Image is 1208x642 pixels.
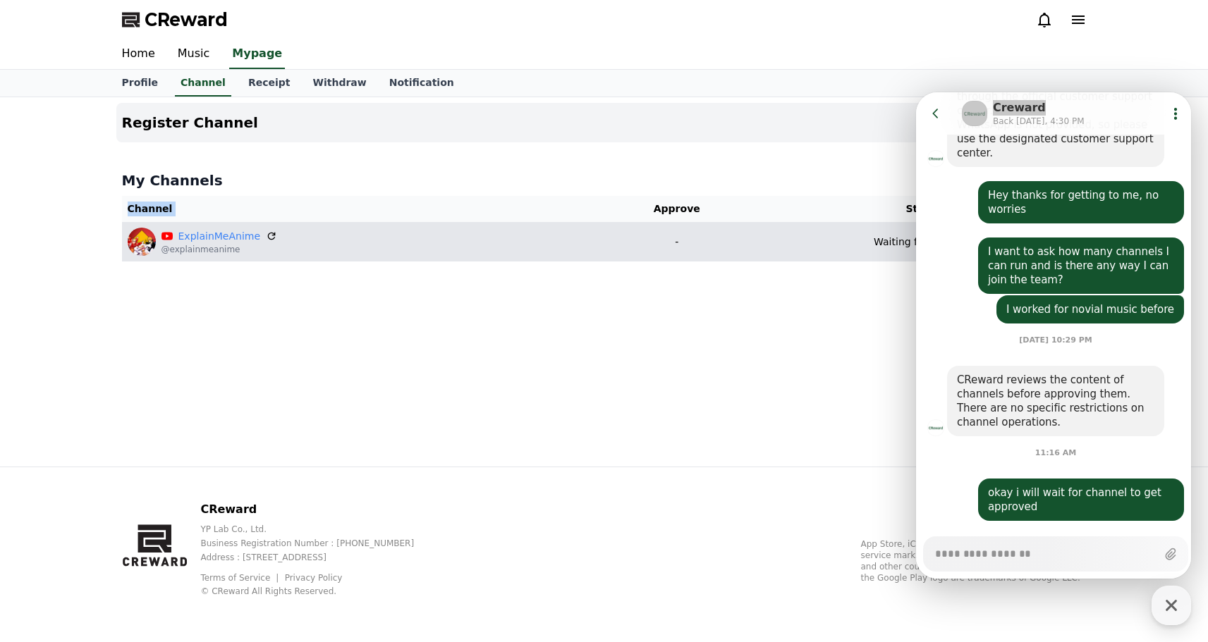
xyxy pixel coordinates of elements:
[122,196,592,222] th: Channel
[592,196,762,222] th: Approve
[874,235,974,249] p: Waiting for approval
[861,538,1087,584] p: App Store, iCloud, iCloud Drive, and iTunes Store are service marks of Apple Inc., registered in ...
[178,229,261,244] a: ExplainMeAnime
[200,586,437,597] p: © CReward All Rights Reserved.
[200,524,437,535] p: YP Lab Co., Ltd.
[111,39,166,69] a: Home
[762,196,1087,222] th: Status
[301,70,377,97] a: Withdraw
[116,103,1092,142] button: Register Channel
[200,552,437,563] p: Address : [STREET_ADDRESS]
[161,244,278,255] p: @explainmeanime
[598,235,756,249] p: -
[200,573,281,583] a: Terms of Service
[175,70,231,97] a: Channel
[122,171,1087,190] h4: My Channels
[285,573,343,583] a: Privacy Policy
[200,538,437,549] p: Business Registration Number : [PHONE_NUMBER]
[145,8,228,31] span: CReward
[916,92,1191,579] iframe: Channel chat
[378,70,465,97] a: Notification
[200,501,437,518] p: CReward
[166,39,221,69] a: Music
[229,39,285,69] a: Mypage
[128,228,156,256] img: ExplainMeAnime
[122,8,228,31] a: CReward
[122,115,258,130] h4: Register Channel
[111,70,169,97] a: Profile
[237,70,302,97] a: Receipt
